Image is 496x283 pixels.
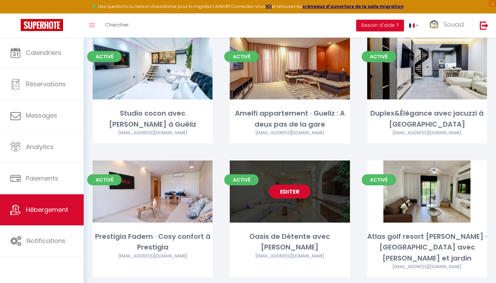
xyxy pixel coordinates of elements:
[362,174,396,185] span: Activé
[26,174,58,183] span: Paiements
[93,130,213,136] div: Airbnb
[429,20,439,30] img: ...
[93,231,213,253] div: Prestigia Fadem · Cosy confort à Prestigia
[224,51,259,62] span: Activé
[230,231,350,253] div: Oasis de Détente avec [PERSON_NAME]
[26,143,54,151] span: Analytics
[362,51,396,62] span: Activé
[367,130,487,136] div: Airbnb
[105,21,129,28] span: Chercher
[224,174,259,185] span: Activé
[230,130,350,136] div: Airbnb
[467,252,491,278] iframe: Chat
[269,185,310,198] a: Editer
[444,20,464,29] span: Souad
[27,236,65,245] span: Notifications
[480,21,488,30] img: logout
[6,3,26,23] button: Ouvrir le widget de chat LiveChat
[356,20,404,31] button: Besoin d'aide ?
[266,3,272,9] a: ICI
[93,253,213,260] div: Airbnb
[26,48,61,57] span: Calendriers
[93,108,213,130] div: Studio cocon avec [PERSON_NAME] à Guéliz
[302,3,404,9] a: créneaux d'ouverture de la salle migration
[87,51,122,62] span: Activé
[367,231,487,264] div: Atlas golf resort [PERSON_NAME] · [GEOGRAPHIC_DATA] avec [PERSON_NAME] et jardin
[26,80,66,88] span: Réservations
[230,108,350,130] div: Amelfi appartement · Gueliz : A deux pas de la gare
[424,13,473,38] a: ... Souad
[21,19,63,31] img: Super Booking
[230,253,350,260] div: Airbnb
[87,174,122,185] span: Activé
[26,111,57,120] span: Messages
[26,205,68,214] span: Hébergement
[367,264,487,270] div: Airbnb
[367,108,487,130] div: Duplex&Élégance avec jacuzzi à [GEOGRAPHIC_DATA]
[100,13,134,38] a: Chercher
